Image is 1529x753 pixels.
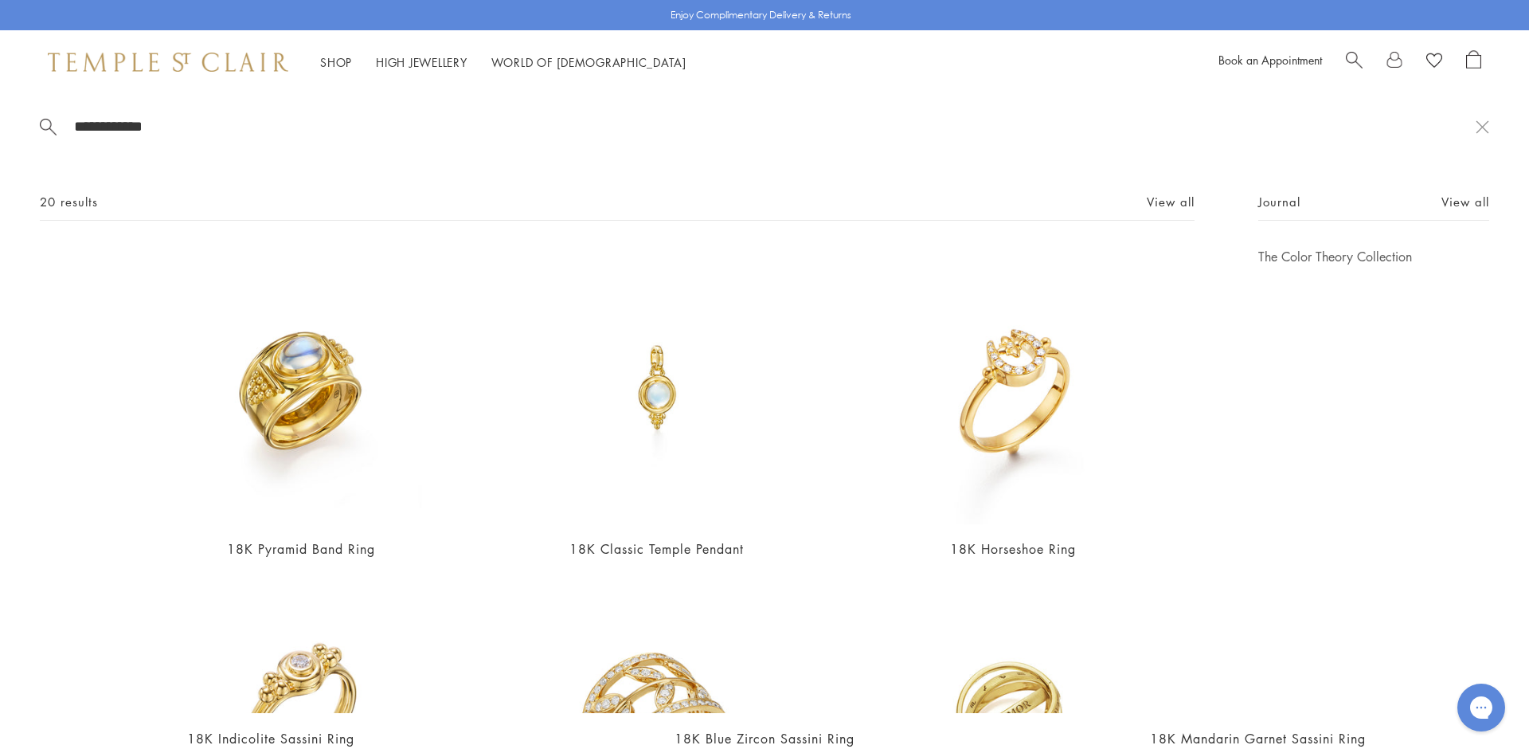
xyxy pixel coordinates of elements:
[162,248,439,524] img: 18K Pyramid Band Ring
[227,540,375,558] a: 18K Pyramid Band Ring
[518,248,795,524] img: 18K Classic Temple Pendant
[320,53,686,73] nav: Main navigation
[1466,50,1481,74] a: Open Shopping Bag
[1258,248,1489,265] a: The Color Theory Collection
[1346,50,1363,74] a: Search
[491,54,686,70] a: World of [DEMOGRAPHIC_DATA]World of [DEMOGRAPHIC_DATA]
[376,54,467,70] a: High JewelleryHigh Jewellery
[320,54,352,70] a: ShopShop
[671,7,851,23] p: Enjoy Complimentary Delivery & Returns
[48,53,288,72] img: Temple St. Clair
[187,730,354,747] a: 18K Indicolite Sassini Ring
[675,730,854,747] a: 18K Blue Zircon Sassini Ring
[1258,192,1300,212] span: Journal
[1426,50,1442,74] a: View Wishlist
[1441,193,1489,210] a: View all
[40,192,98,212] span: 20 results
[875,248,1152,524] img: 18K Horseshoe Ring
[1449,678,1513,737] iframe: Gorgias live chat messenger
[1147,193,1195,210] a: View all
[569,540,744,558] a: 18K Classic Temple Pendant
[1150,730,1366,747] a: 18K Mandarin Garnet Sassini Ring
[950,540,1076,558] a: 18K Horseshoe Ring
[1218,52,1322,68] a: Book an Appointment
